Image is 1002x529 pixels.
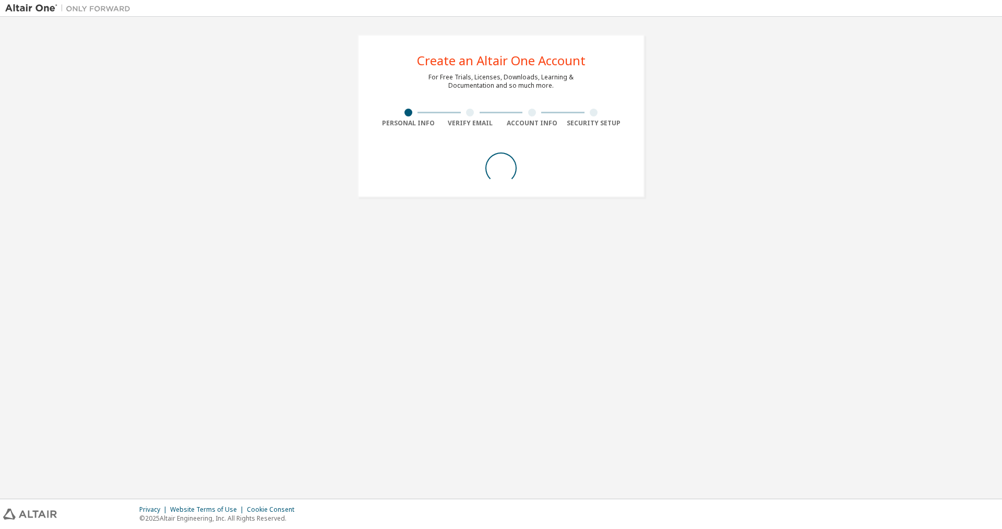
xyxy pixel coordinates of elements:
[501,119,563,127] div: Account Info
[139,506,170,514] div: Privacy
[3,509,57,520] img: altair_logo.svg
[247,506,301,514] div: Cookie Consent
[170,506,247,514] div: Website Terms of Use
[428,73,574,90] div: For Free Trials, Licenses, Downloads, Learning & Documentation and so much more.
[439,119,502,127] div: Verify Email
[5,3,136,14] img: Altair One
[417,54,586,67] div: Create an Altair One Account
[563,119,625,127] div: Security Setup
[377,119,439,127] div: Personal Info
[139,514,301,523] p: © 2025 Altair Engineering, Inc. All Rights Reserved.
